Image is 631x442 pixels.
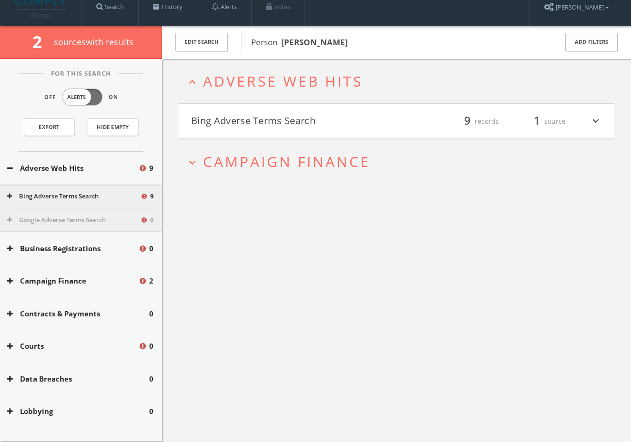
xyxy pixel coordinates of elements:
[251,37,348,48] span: Person
[175,33,228,51] button: Edit Search
[54,36,134,48] span: source s with results
[203,71,363,91] span: Adverse Web Hits
[24,118,74,136] a: Export
[149,243,153,254] span: 0
[529,113,544,129] span: 1
[7,373,149,384] button: Data Breaches
[7,406,149,417] button: Lobbying
[7,308,149,319] button: Contracts & Payments
[149,275,153,286] span: 2
[149,163,153,174] span: 9
[186,156,199,169] i: expand_more
[186,154,614,169] button: expand_moreCampaign Finance
[150,192,153,201] span: 9
[109,93,118,101] span: On
[88,118,138,136] button: Hide Empty
[460,113,475,129] span: 9
[191,113,397,129] button: Bing Adverse Terms Search
[149,406,153,417] span: 0
[7,275,138,286] button: Campaign Finance
[590,113,602,129] i: expand_more
[150,216,153,225] span: 0
[7,216,140,225] button: Google Adverse Terms Search
[203,152,370,171] span: Campaign Finance
[44,93,56,101] span: Off
[32,30,50,53] span: 2
[44,69,118,79] span: For This Search
[149,308,153,319] span: 0
[281,37,348,48] b: [PERSON_NAME]
[7,192,140,201] button: Bing Adverse Terms Search
[7,163,138,174] button: Adverse Web Hits
[186,73,614,89] button: expand_lessAdverse Web Hits
[509,113,566,129] div: source
[149,341,153,352] span: 0
[442,113,499,129] div: records
[149,373,153,384] span: 0
[7,341,138,352] button: Courts
[186,76,199,88] i: expand_less
[565,33,618,51] button: Add Filters
[7,243,138,254] button: Business Registrations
